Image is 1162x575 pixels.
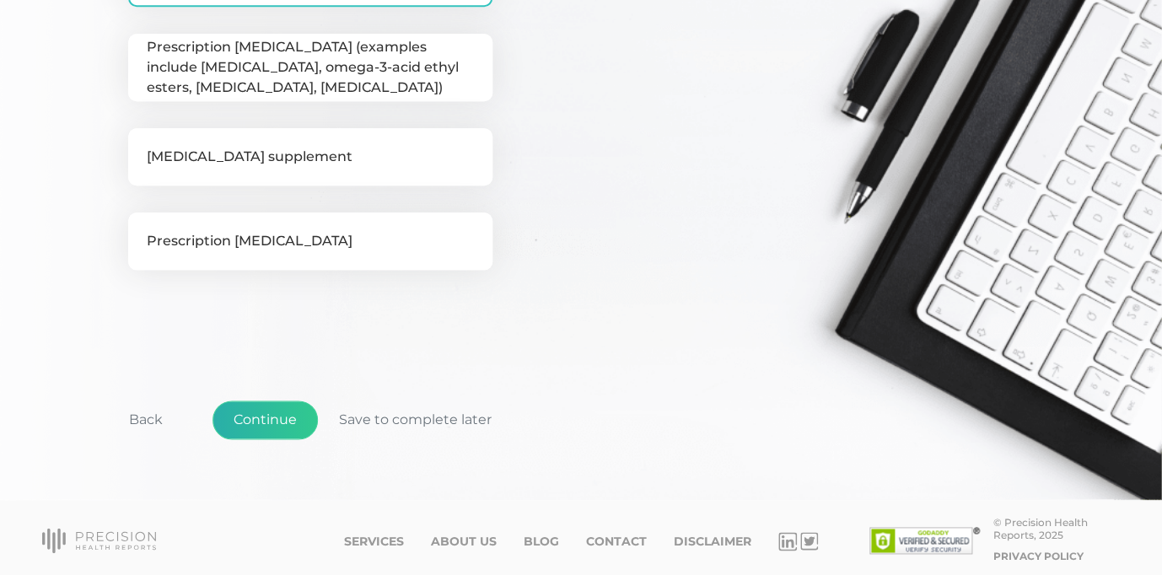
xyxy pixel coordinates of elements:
button: Continue [212,400,318,439]
label: Prescription [MEDICAL_DATA] [128,212,492,270]
label: [MEDICAL_DATA] supplement [128,128,492,185]
a: Disclaimer [674,535,751,549]
a: Blog [524,535,559,549]
a: Services [344,535,404,549]
a: Privacy Policy [993,550,1084,562]
label: Prescription [MEDICAL_DATA] (examples include [MEDICAL_DATA], omega-3-acid ethyl esters, [MEDICAL... [128,34,492,101]
button: Back [108,400,184,439]
div: © Precision Health Reports, 2025 [993,516,1120,541]
a: About Us [431,535,497,549]
button: Save to complete later [318,400,513,439]
a: Contact [586,535,647,549]
img: SSL site seal - click to verify [869,527,980,554]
